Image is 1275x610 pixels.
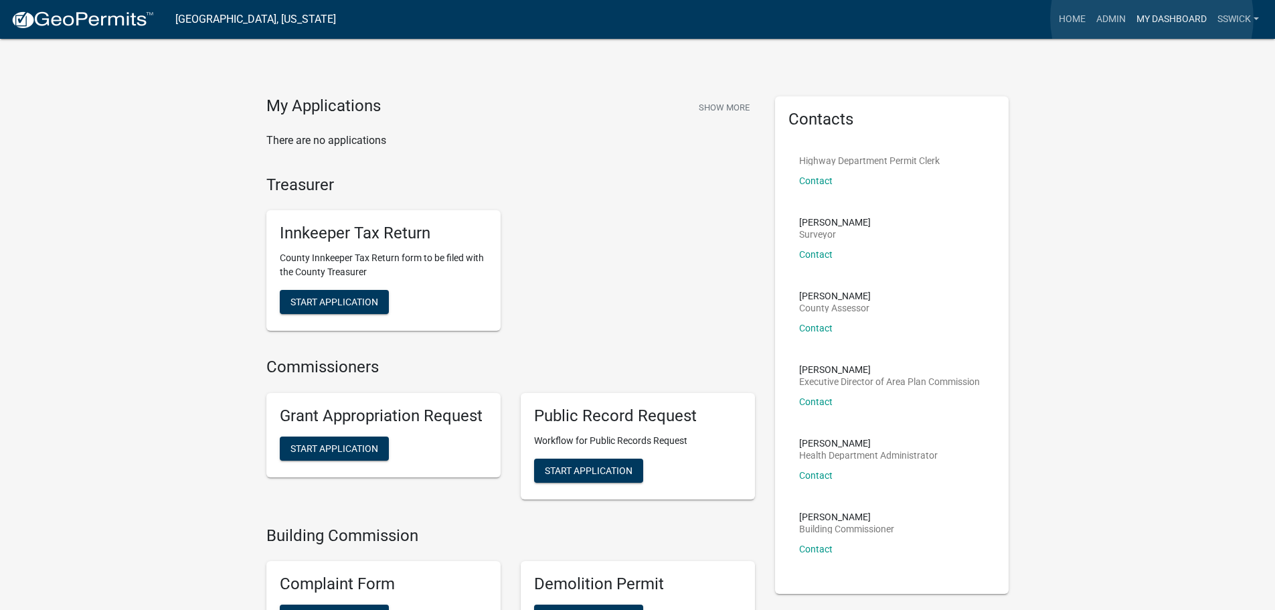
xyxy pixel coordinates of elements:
[280,251,487,279] p: County Innkeeper Tax Return form to be filed with the County Treasurer
[280,437,389,461] button: Start Application
[799,439,938,448] p: [PERSON_NAME]
[280,290,389,314] button: Start Application
[799,524,894,534] p: Building Commissioner
[266,175,755,195] h4: Treasurer
[799,218,871,227] p: [PERSON_NAME]
[799,156,940,165] p: Highway Department Permit Clerk
[1131,7,1212,32] a: My Dashboard
[799,377,980,386] p: Executive Director of Area Plan Commission
[788,110,996,129] h5: Contacts
[534,575,742,594] h5: Demolition Permit
[266,358,755,377] h4: Commissioners
[280,406,487,426] h5: Grant Appropriation Request
[799,249,833,260] a: Contact
[799,365,980,374] p: [PERSON_NAME]
[799,451,938,460] p: Health Department Administrator
[266,133,755,149] p: There are no applications
[534,406,742,426] h5: Public Record Request
[799,396,833,407] a: Contact
[799,230,871,239] p: Surveyor
[693,96,755,119] button: Show More
[1091,7,1131,32] a: Admin
[534,459,643,483] button: Start Application
[1212,7,1264,32] a: sswick
[799,470,833,481] a: Contact
[799,544,833,554] a: Contact
[290,297,378,307] span: Start Application
[266,96,381,117] h4: My Applications
[1053,7,1091,32] a: Home
[290,443,378,453] span: Start Application
[175,8,336,31] a: [GEOGRAPHIC_DATA], [US_STATE]
[266,526,755,546] h4: Building Commission
[534,434,742,448] p: Workflow for Public Records Request
[799,303,871,313] p: County Assessor
[799,291,871,301] p: [PERSON_NAME]
[799,323,833,333] a: Contact
[799,175,833,186] a: Contact
[545,465,632,475] span: Start Application
[280,224,487,243] h5: Innkeeper Tax Return
[799,512,894,522] p: [PERSON_NAME]
[280,575,487,594] h5: Complaint Form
